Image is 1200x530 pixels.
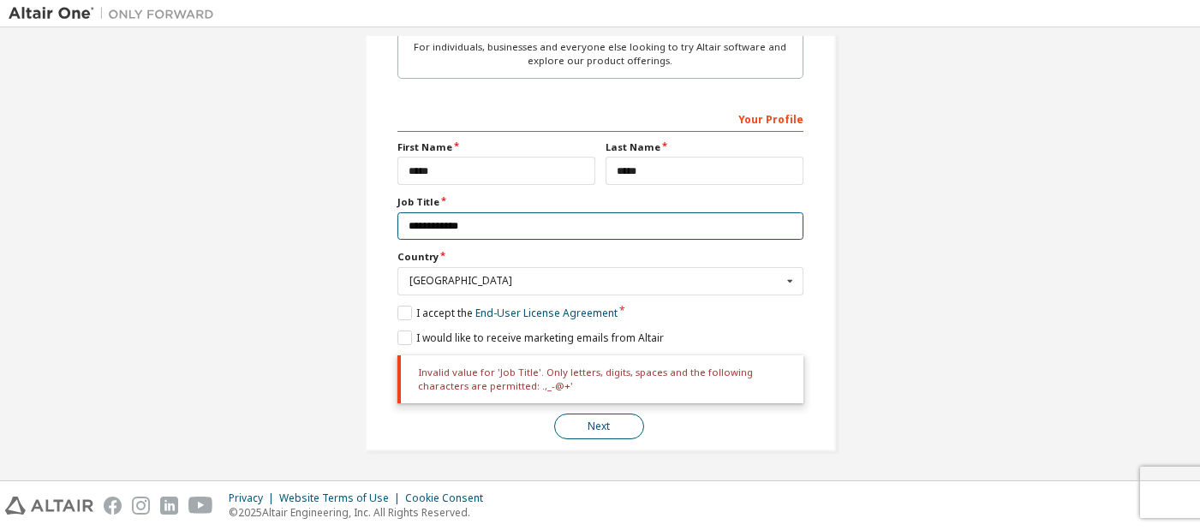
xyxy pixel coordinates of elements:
div: Website Terms of Use [279,491,405,505]
img: linkedin.svg [160,497,178,515]
button: Next [554,414,644,439]
img: Altair One [9,5,223,22]
div: Invalid value for 'Job Title'. Only letters, digits, spaces and the following characters are perm... [397,355,803,404]
img: instagram.svg [132,497,150,515]
div: For individuals, businesses and everyone else looking to try Altair software and explore our prod... [409,40,792,68]
img: altair_logo.svg [5,497,93,515]
a: End-User License Agreement [475,306,618,320]
label: Last Name [606,140,803,154]
label: I accept the [397,306,618,320]
label: I would like to receive marketing emails from Altair [397,331,664,345]
div: Your Profile [397,104,803,132]
div: [GEOGRAPHIC_DATA] [409,276,782,286]
div: Privacy [229,491,279,505]
label: Country [397,250,803,264]
label: First Name [397,140,595,154]
div: Cookie Consent [405,491,493,505]
label: Job Title [397,195,803,209]
img: youtube.svg [188,497,213,515]
p: © 2025 Altair Engineering, Inc. All Rights Reserved. [229,505,493,520]
img: facebook.svg [104,497,122,515]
